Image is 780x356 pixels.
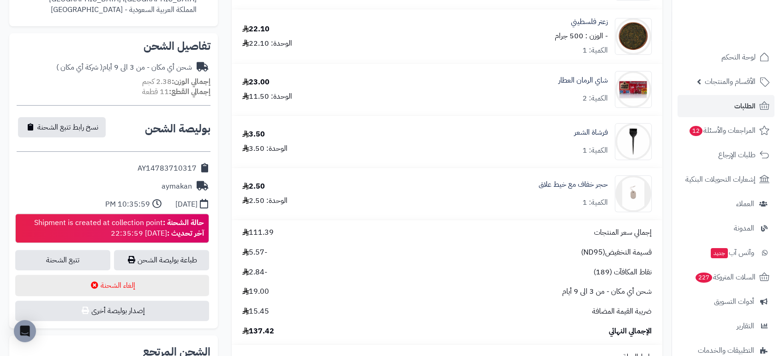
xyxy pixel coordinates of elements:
span: الطلبات [734,100,756,113]
span: شحن أي مكان - من 3 الى 9 أيام [562,286,652,297]
span: إجمالي سعر المنتجات [594,227,652,238]
button: إصدار بوليصة أخرى [15,301,209,321]
span: التقارير [737,320,754,332]
div: الوحدة: 3.50 [242,143,288,154]
a: التقارير [678,315,774,337]
img: 1753209866-Hair%20Dye%20Brush-90x90.jpg [615,123,651,160]
span: 111.39 [242,227,274,238]
span: الأقسام والمنتجات [705,75,756,88]
div: الوحدة: 11.50 [242,91,292,102]
img: 1691854724-Zattar,%20Palestine-90x90.jpg [615,18,651,55]
a: فرشاة الشعر [574,127,608,138]
span: نقاط المكافآت (189) [594,267,652,278]
a: أدوات التسويق [678,291,774,313]
span: 227 [696,273,712,283]
a: لوحة التحكم [678,46,774,68]
a: إشعارات التحويلات البنكية [678,168,774,190]
div: شحن أي مكان - من 3 الى 9 أيام [56,62,192,73]
span: -2.84 [242,267,267,278]
span: ( شركة أي مكان ) [56,62,102,73]
img: 1735152076-Alattar%20Pomegranate-90x90.jpg [615,71,651,108]
h2: تفاصيل الشحن [17,41,210,52]
div: 22.10 [242,24,270,35]
span: 12 [690,126,702,136]
div: 2.50 [242,181,265,192]
img: logo-2.png [717,25,771,44]
span: المراجعات والأسئلة [689,124,756,137]
a: العملاء [678,193,774,215]
div: الكمية: 1 [582,145,608,156]
img: 1756480750-38-90x90.png [615,175,651,212]
h2: بوليصة الشحن [145,123,210,134]
span: السلات المتروكة [695,271,756,284]
a: زعتر فلسطيني [571,17,608,27]
button: نسخ رابط تتبع الشحنة [18,117,106,137]
small: 11 قطعة [142,86,210,97]
strong: آخر تحديث : [167,228,204,239]
a: المدونة [678,217,774,239]
a: السلات المتروكة227 [678,266,774,288]
span: وآتس آب [710,246,754,259]
span: ضريبة القيمة المضافة [592,306,652,317]
div: الوحدة: 2.50 [242,196,288,206]
div: الكمية: 2 [582,93,608,104]
span: إشعارات التحويلات البنكية [685,173,756,186]
a: حجر خفاف مع خيط علاق [539,179,608,190]
span: 15.45 [242,306,269,317]
strong: إجمالي القطع: [169,86,210,97]
span: طلبات الإرجاع [718,148,756,161]
div: 10:35:59 PM [105,199,150,210]
span: أدوات التسويق [714,295,754,308]
div: الكمية: 1 [582,197,608,208]
a: شاي الرمان العطار [558,75,608,86]
span: العملاء [736,197,754,210]
strong: إجمالي الوزن: [172,76,210,87]
a: طلبات الإرجاع [678,144,774,166]
a: المراجعات والأسئلة12 [678,119,774,142]
span: جديد [711,248,728,258]
div: aymakan [162,181,192,192]
span: لوحة التحكم [721,51,756,64]
span: 19.00 [242,286,269,297]
span: نسخ رابط تتبع الشحنة [37,122,98,133]
div: Shipment is created at collection point [DATE] 22:35:59 [34,218,204,239]
strong: حالة الشحنة : [163,217,204,228]
div: Open Intercom Messenger [14,320,36,342]
span: 137.42 [242,326,274,337]
div: 3.50 [242,129,265,140]
span: -5.57 [242,247,267,258]
a: تتبع الشحنة [15,250,110,270]
span: الإجمالي النهائي [609,326,652,337]
div: الوحدة: 22.10 [242,38,292,49]
a: وآتس آبجديد [678,242,774,264]
small: - الوزن : 500 جرام [555,30,608,42]
div: الكمية: 1 [582,45,608,56]
span: قسيمة التخفيض(ND95) [581,247,652,258]
a: الطلبات [678,95,774,117]
a: طباعة بوليصة الشحن [114,250,209,270]
button: إلغاء الشحنة [15,275,209,296]
span: المدونة [734,222,754,235]
div: [DATE] [175,199,198,210]
div: 23.00 [242,77,270,88]
div: AY14783710317 [138,163,197,174]
small: 2.38 كجم [142,76,210,87]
